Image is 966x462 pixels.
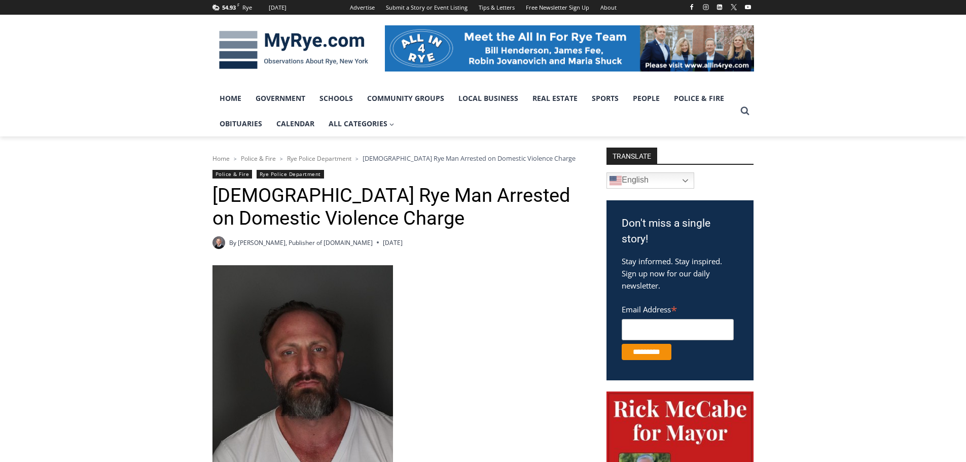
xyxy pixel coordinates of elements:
[736,102,754,120] button: View Search Form
[585,86,626,111] a: Sports
[257,170,324,179] a: Rye Police Department
[606,148,657,164] strong: TRANSLATE
[321,111,402,136] a: All Categories
[329,118,395,129] span: All Categories
[238,238,373,247] a: [PERSON_NAME], Publisher of [DOMAIN_NAME]
[237,2,239,8] span: F
[622,255,738,292] p: Stay informed. Stay inspired. Sign up now for our daily newsletter.
[212,154,230,163] a: Home
[728,1,740,13] a: X
[212,170,253,179] a: Police & Fire
[212,86,736,137] nav: Primary Navigation
[355,155,359,162] span: >
[269,111,321,136] a: Calendar
[622,299,734,317] label: Email Address
[713,1,726,13] a: Linkedin
[622,216,738,247] h3: Don't miss a single story!
[360,86,451,111] a: Community Groups
[222,4,236,11] span: 54.93
[212,111,269,136] a: Obituaries
[626,86,667,111] a: People
[312,86,360,111] a: Schools
[525,86,585,111] a: Real Estate
[234,155,237,162] span: >
[610,174,622,187] img: en
[383,238,403,247] time: [DATE]
[248,86,312,111] a: Government
[269,3,287,12] div: [DATE]
[280,155,283,162] span: >
[385,25,754,71] img: All in for Rye
[212,24,375,77] img: MyRye.com
[212,236,225,249] a: Author image
[667,86,731,111] a: Police & Fire
[742,1,754,13] a: YouTube
[242,3,252,12] div: Rye
[212,184,580,230] h1: [DEMOGRAPHIC_DATA] Rye Man Arrested on Domestic Violence Charge
[451,86,525,111] a: Local Business
[241,154,276,163] a: Police & Fire
[212,86,248,111] a: Home
[606,172,694,189] a: English
[686,1,698,13] a: Facebook
[700,1,712,13] a: Instagram
[212,153,580,163] nav: Breadcrumbs
[229,238,236,247] span: By
[287,154,351,163] a: Rye Police Department
[363,154,576,163] span: [DEMOGRAPHIC_DATA] Rye Man Arrested on Domestic Violence Charge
